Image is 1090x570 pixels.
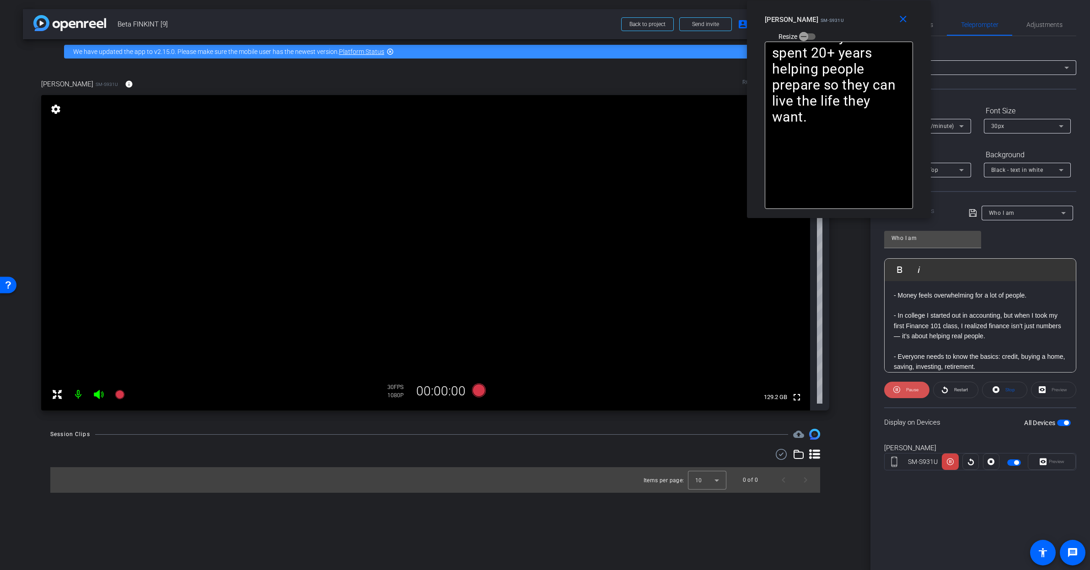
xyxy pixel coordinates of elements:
[1067,547,1078,558] mat-icon: message
[884,407,1076,437] div: Display on Devices
[644,476,684,485] div: Items per page:
[773,469,795,491] button: Previous page
[989,210,1015,216] span: Who I am
[894,310,1067,341] p: - In college I started out in accounting, but when I took my first Finance 101 class, I realized ...
[809,429,820,440] img: Session clips
[742,78,796,91] div: ROOM ID: 203195755
[793,429,804,440] mat-icon: cloud_upload
[891,233,974,244] input: Title
[339,48,384,55] a: Platform Status
[961,21,999,28] span: Teleprompter
[1037,547,1048,558] mat-icon: accessibility
[125,80,133,88] mat-icon: info
[894,290,1067,300] p: - Money feels overwhelming for a lot of people.
[793,429,804,440] span: Destinations for your clips
[991,167,1043,173] span: Black - text in white
[743,475,758,485] div: 0 of 0
[394,384,403,390] span: FPS
[410,384,472,399] div: 00:00:00
[984,103,1071,119] div: Font Size
[761,392,790,403] span: 129.2 GB
[50,430,90,439] div: Session Clips
[1026,21,1063,28] span: Adjustments
[772,29,906,125] p: - That’s why I’ve spent 20+ years helping people prepare so they can live the life they want.
[41,79,93,89] span: [PERSON_NAME]
[991,123,1004,129] span: 30px
[906,387,918,392] span: Pause
[387,48,394,55] mat-icon: highlight_off
[984,147,1071,163] div: Background
[884,50,1076,60] div: Select Source
[629,21,666,27] span: Back to project
[884,443,1076,453] div: [PERSON_NAME]
[387,392,410,399] div: 1080P
[387,384,410,391] div: 30
[692,21,719,28] span: Send invite
[891,261,908,279] button: Bold (Ctrl+B)
[791,392,802,403] mat-icon: fullscreen
[795,469,816,491] button: Next page
[1024,418,1057,427] label: All Devices
[49,104,62,115] mat-icon: settings
[737,19,748,30] mat-icon: account_box
[894,352,1067,372] p: - Everyone needs to know the basics: credit, buying a home, saving, investing, retirement.
[904,457,942,467] div: SM-S931U
[1005,387,1015,392] span: Stop
[118,15,616,33] span: Beta FINKINT [9]
[765,16,818,24] span: [PERSON_NAME]
[910,261,928,279] button: Italic (Ctrl+I)
[64,45,806,59] div: We have updated the app to v2.15.0. Please make sure the mobile user has the newest version.
[821,18,844,23] span: SM-S931U
[96,81,118,88] span: SM-S931U
[779,32,800,41] label: Resize
[954,387,968,392] span: Restart
[897,14,909,25] mat-icon: close
[33,15,106,31] img: app-logo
